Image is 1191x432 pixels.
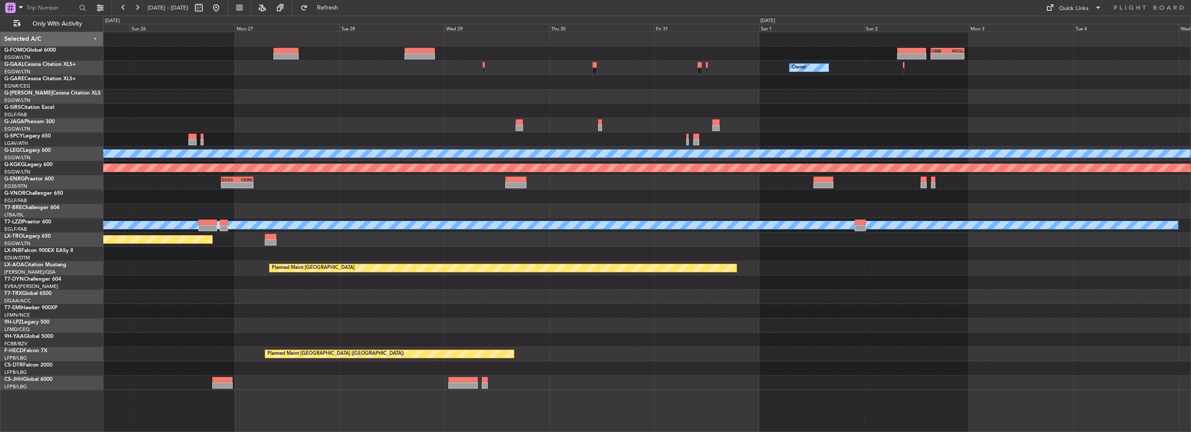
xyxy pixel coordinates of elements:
a: G-LEGCLegacy 600 [4,148,51,153]
span: T7-LZZI [4,219,22,225]
a: T7-EMIHawker 900XP [4,305,57,311]
a: LTBA/ISL [4,212,24,218]
span: T7-DYN [4,277,24,282]
span: G-GAAL [4,62,24,67]
div: - [948,54,964,59]
a: G-SIRSCitation Excel [4,105,54,110]
div: Tue 28 [339,24,444,32]
span: G-KGKG [4,162,25,167]
a: CS-DTRFalcon 2000 [4,363,53,368]
span: [DATE] - [DATE] [148,4,188,12]
div: Tue 4 [1074,24,1179,32]
span: G-VNOR [4,191,26,196]
a: 9H-YAAGlobal 5000 [4,334,53,339]
div: WSSL [948,48,964,53]
div: - [237,183,253,188]
a: LX-AOACitation Mustang [4,262,66,268]
span: G-LEGC [4,148,23,153]
div: Planned Maint [GEOGRAPHIC_DATA] [272,262,355,275]
a: EGGW/LTN [4,69,30,75]
a: EGGW/LTN [4,126,30,132]
div: Sun 2 [864,24,969,32]
div: - [931,54,948,59]
div: EGSS [222,177,237,182]
a: G-VNORChallenger 650 [4,191,63,196]
span: F-HECD [4,348,23,353]
span: G-JAGA [4,119,24,124]
a: LGAV/ATH [4,140,28,147]
a: G-KGKGLegacy 600 [4,162,53,167]
span: G-SPCY [4,134,23,139]
div: Fri 31 [654,24,759,32]
span: LX-TRO [4,234,23,239]
span: Only With Activity [23,21,92,27]
a: EGLF/FAB [4,111,27,118]
a: F-HECDFalcon 7X [4,348,47,353]
a: LFPB/LBG [4,369,27,376]
a: EGGW/LTN [4,154,30,161]
span: Refresh [309,5,346,11]
div: Thu 30 [549,24,655,32]
div: Planned Maint [GEOGRAPHIC_DATA] ([GEOGRAPHIC_DATA]) [267,347,404,360]
a: LFPB/LBG [4,355,27,361]
a: [PERSON_NAME]/QSA [4,269,56,275]
span: 9H-YAA [4,334,24,339]
input: Trip Number [26,1,76,14]
a: LFPB/LBG [4,383,27,390]
button: Only With Activity [10,17,94,31]
a: G-GAALCessna Citation XLS+ [4,62,76,67]
div: [DATE] [760,17,775,25]
span: G-FOMO [4,48,26,53]
a: LFMN/NCE [4,312,30,318]
a: G-GARECessna Citation XLS+ [4,76,76,82]
a: EVRA/[PERSON_NAME] [4,283,58,290]
a: EGGW/LTN [4,169,30,175]
div: - [222,183,237,188]
span: T7-TRX [4,291,22,296]
a: T7-LZZIPraetor 600 [4,219,51,225]
a: FCBB/BZV [4,340,27,347]
a: G-SPCYLegacy 650 [4,134,51,139]
span: T7-EMI [4,305,21,311]
div: Sat 1 [759,24,864,32]
a: EGGW/LTN [4,97,30,104]
a: G-JAGAPhenom 300 [4,119,55,124]
a: LX-INBFalcon 900EX EASy II [4,248,73,253]
span: LX-AOA [4,262,24,268]
span: CS-JHH [4,377,23,382]
a: G-[PERSON_NAME]Cessna Citation XLS [4,91,101,96]
button: Refresh [296,1,349,15]
span: G-GARE [4,76,24,82]
a: T7-BREChallenger 604 [4,205,59,210]
a: CS-JHHGlobal 6000 [4,377,53,382]
div: Wed 29 [444,24,549,32]
a: 9H-LPZLegacy 500 [4,320,49,325]
a: LFMD/CEQ [4,326,30,333]
a: EGSS/STN [4,183,27,190]
a: EDLW/DTM [4,255,30,261]
a: DGAA/ACC [4,298,31,304]
span: G-SIRS [4,105,21,110]
a: EGGW/LTN [4,240,30,247]
span: 9H-LPZ [4,320,22,325]
div: Sun 26 [130,24,235,32]
a: T7-DYNChallenger 604 [4,277,61,282]
span: T7-BRE [4,205,22,210]
div: Mon 3 [969,24,1074,32]
div: [DATE] [105,17,120,25]
a: LX-TROLegacy 650 [4,234,51,239]
span: G-[PERSON_NAME] [4,91,53,96]
div: OERK [237,177,253,182]
a: T7-TRXGlobal 6500 [4,291,52,296]
span: CS-DTR [4,363,23,368]
div: Mon 27 [235,24,340,32]
a: G-FOMOGlobal 6000 [4,48,56,53]
div: Owner [792,61,806,74]
div: OBBI [931,48,948,53]
a: EGLF/FAB [4,226,27,232]
a: EGLF/FAB [4,197,27,204]
span: G-ENRG [4,177,25,182]
a: EGNR/CEG [4,83,30,89]
a: G-ENRGPraetor 600 [4,177,54,182]
span: LX-INB [4,248,21,253]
